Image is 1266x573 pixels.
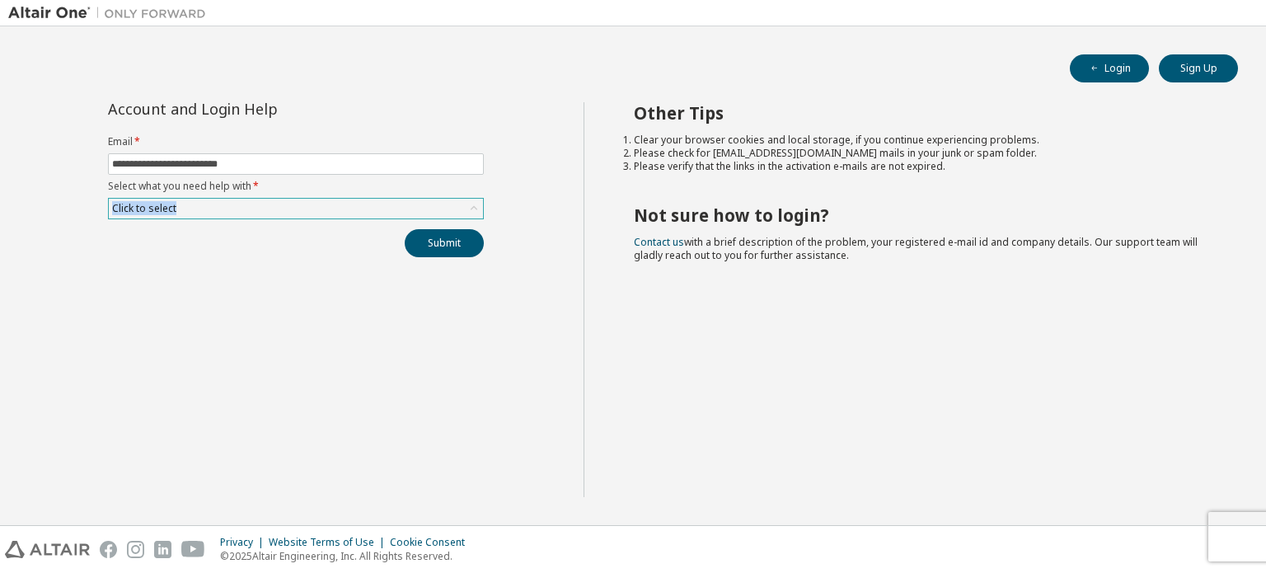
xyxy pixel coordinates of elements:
[154,541,171,558] img: linkedin.svg
[108,135,484,148] label: Email
[634,235,684,249] a: Contact us
[390,536,475,549] div: Cookie Consent
[5,541,90,558] img: altair_logo.svg
[634,134,1209,147] li: Clear your browser cookies and local storage, if you continue experiencing problems.
[112,202,176,215] div: Click to select
[181,541,205,558] img: youtube.svg
[269,536,390,549] div: Website Terms of Use
[405,229,484,257] button: Submit
[220,549,475,563] p: © 2025 Altair Engineering, Inc. All Rights Reserved.
[108,180,484,193] label: Select what you need help with
[634,204,1209,226] h2: Not sure how to login?
[220,536,269,549] div: Privacy
[100,541,117,558] img: facebook.svg
[8,5,214,21] img: Altair One
[634,147,1209,160] li: Please check for [EMAIL_ADDRESS][DOMAIN_NAME] mails in your junk or spam folder.
[1159,54,1238,82] button: Sign Up
[109,199,483,218] div: Click to select
[127,541,144,558] img: instagram.svg
[634,102,1209,124] h2: Other Tips
[1070,54,1149,82] button: Login
[634,160,1209,173] li: Please verify that the links in the activation e-mails are not expired.
[634,235,1198,262] span: with a brief description of the problem, your registered e-mail id and company details. Our suppo...
[108,102,409,115] div: Account and Login Help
